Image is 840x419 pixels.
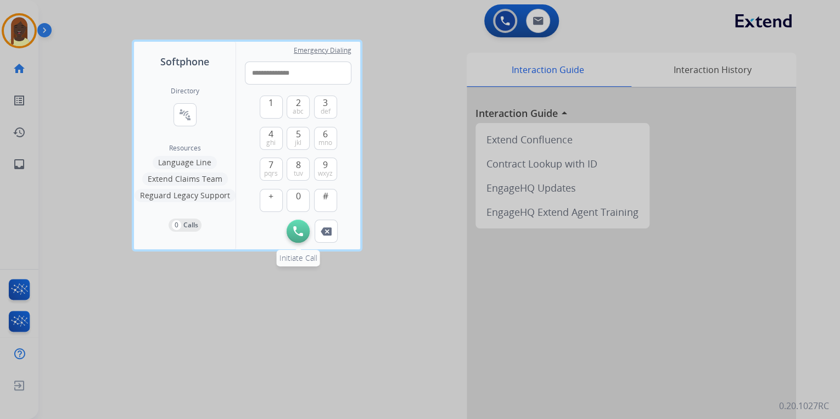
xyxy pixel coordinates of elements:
span: Emergency Dialing [294,46,351,55]
span: # [323,189,328,203]
button: 6mno [314,127,337,150]
span: abc [293,107,304,116]
span: mno [318,138,332,147]
span: 0 [296,189,301,203]
button: Initiate Call [287,220,310,243]
button: # [314,189,337,212]
span: 9 [323,158,328,171]
button: 9wxyz [314,158,337,181]
span: 5 [296,127,301,141]
button: 5jkl [287,127,310,150]
span: tuv [294,169,303,178]
p: 0.20.1027RC [779,399,829,412]
button: Extend Claims Team [142,172,228,186]
span: 4 [268,127,273,141]
button: 3def [314,96,337,119]
button: 7pqrs [260,158,283,181]
button: Reguard Legacy Support [135,189,236,202]
span: wxyz [318,169,333,178]
button: 2abc [287,96,310,119]
span: + [268,189,273,203]
span: 8 [296,158,301,171]
img: call-button [293,226,303,236]
span: Softphone [160,54,209,69]
span: Resources [169,144,201,153]
span: 3 [323,96,328,109]
mat-icon: connect_without_contact [178,108,192,121]
button: + [260,189,283,212]
span: 6 [323,127,328,141]
span: ghi [266,138,276,147]
button: 0Calls [169,219,201,232]
span: 2 [296,96,301,109]
h2: Directory [171,87,199,96]
span: 7 [268,158,273,171]
button: Language Line [153,156,217,169]
span: Initiate Call [279,253,317,263]
p: 0 [172,220,181,230]
span: def [321,107,331,116]
span: pqrs [264,169,278,178]
button: 1 [260,96,283,119]
button: 8tuv [287,158,310,181]
button: 4ghi [260,127,283,150]
span: jkl [295,138,301,147]
button: 0 [287,189,310,212]
span: 1 [268,96,273,109]
img: call-button [321,227,332,236]
p: Calls [183,220,198,230]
